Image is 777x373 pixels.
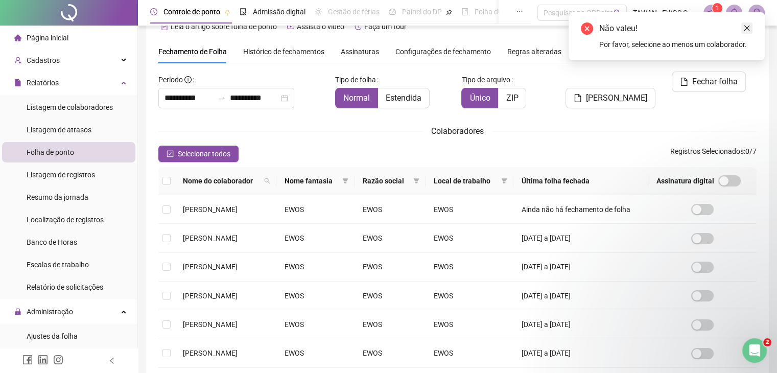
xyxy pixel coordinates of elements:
[276,224,355,252] td: EWOS
[315,8,322,15] span: sun
[276,282,355,310] td: EWOS
[297,22,344,31] span: Assista o vídeo
[224,9,230,15] span: pushpin
[355,253,426,282] td: EWOS
[158,48,227,56] span: Fechamento de Folha
[586,92,647,104] span: [PERSON_NAME]
[513,253,648,282] td: [DATE] a [DATE]
[27,103,113,111] span: Listagem de colaboradores
[150,8,157,15] span: clock-circle
[264,178,270,184] span: search
[262,173,272,189] span: search
[27,34,68,42] span: Página inicial
[395,48,491,55] span: Configurações de fechamento
[158,76,183,84] span: Período
[341,48,379,55] span: Assinaturas
[614,9,621,17] span: search
[501,178,507,184] span: filter
[475,8,540,16] span: Folha de pagamento
[461,74,510,85] span: Tipo de arquivo
[183,234,238,242] span: [PERSON_NAME]
[253,8,305,16] span: Admissão digital
[469,93,490,103] span: Único
[355,195,426,224] td: EWOS
[413,178,419,184] span: filter
[581,22,593,35] span: close-circle
[426,253,513,282] td: EWOS
[633,7,697,18] span: TAWAN - EWOS CONTABILIDADE
[507,48,561,55] span: Regras alteradas
[335,74,376,85] span: Tipo de folha
[680,78,688,86] span: file
[183,292,238,300] span: [PERSON_NAME]
[516,8,523,15] span: ellipsis
[343,93,370,103] span: Normal
[355,310,426,339] td: EWOS
[243,48,324,56] span: Histórico de fechamentos
[389,8,396,15] span: dashboard
[426,310,513,339] td: EWOS
[240,8,247,15] span: file-done
[672,72,746,92] button: Fechar folha
[218,94,226,102] span: to
[276,310,355,339] td: EWOS
[53,355,63,365] span: instagram
[218,94,226,102] span: swap-right
[729,8,739,17] span: bell
[328,8,380,16] span: Gestão de férias
[513,339,648,368] td: [DATE] a [DATE]
[715,5,719,12] span: 1
[38,355,48,365] span: linkedin
[14,79,21,86] span: file
[355,282,426,310] td: EWOS
[461,8,468,15] span: book
[183,349,238,357] span: [PERSON_NAME]
[426,282,513,310] td: EWOS
[183,205,238,214] span: [PERSON_NAME]
[22,355,33,365] span: facebook
[670,147,744,155] span: Registros Selecionados
[27,308,73,316] span: Administração
[285,175,338,186] span: Nome fantasia
[364,22,407,31] span: Faça um tour
[402,8,442,16] span: Painel do DP
[742,338,767,363] iframe: Intercom live chat
[707,8,716,17] span: notification
[656,175,714,186] span: Assinatura digital
[749,5,764,20] img: 90139
[27,148,74,156] span: Folha de ponto
[14,34,21,41] span: home
[355,23,362,30] span: history
[411,173,421,189] span: filter
[27,332,78,340] span: Ajustes da folha
[183,320,238,329] span: [PERSON_NAME]
[743,25,750,32] span: close
[434,175,497,186] span: Local de trabalho
[574,94,582,102] span: file
[342,178,348,184] span: filter
[692,76,738,88] span: Fechar folha
[566,88,655,108] button: [PERSON_NAME]
[499,173,509,189] span: filter
[446,9,452,15] span: pushpin
[27,56,60,64] span: Cadastros
[163,8,220,16] span: Controle de ponto
[340,173,350,189] span: filter
[158,146,239,162] button: Selecionar todos
[513,224,648,252] td: [DATE] a [DATE]
[108,357,115,364] span: left
[741,22,752,34] a: Close
[599,22,752,35] div: Não valeu!
[27,283,103,291] span: Relatório de solicitações
[670,146,757,162] span: : 0 / 7
[513,167,648,195] th: Última folha fechada
[522,205,630,214] span: Ainda não há fechamento de folha
[14,57,21,64] span: user-add
[763,338,771,346] span: 2
[167,150,174,157] span: check-square
[27,126,91,134] span: Listagem de atrasos
[27,238,77,246] span: Banco de Horas
[426,224,513,252] td: EWOS
[27,261,89,269] span: Escalas de trabalho
[287,23,294,30] span: youtube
